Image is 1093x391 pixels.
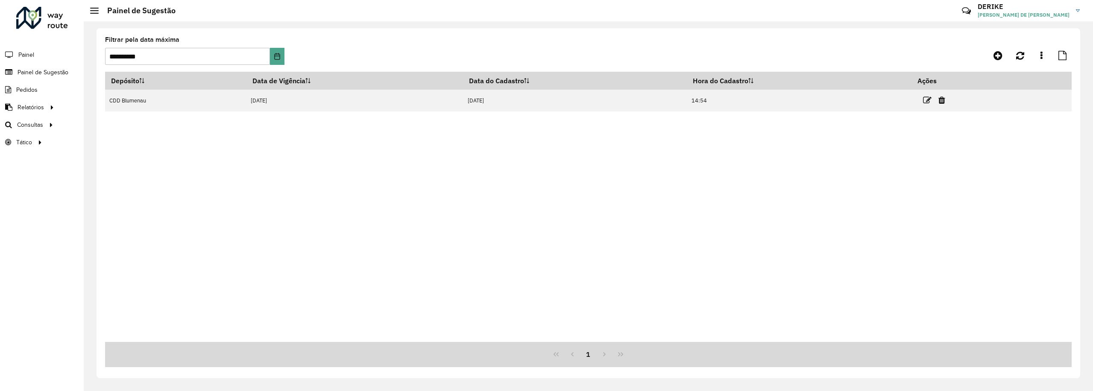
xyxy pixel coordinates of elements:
button: Choose Date [270,48,284,65]
span: Relatórios [18,103,44,112]
a: Contato Rápido [957,2,976,20]
h2: Painel de Sugestão [99,6,176,15]
th: Depósito [105,72,246,90]
span: Consultas [17,120,43,129]
span: [PERSON_NAME] DE [PERSON_NAME] [978,11,1070,19]
td: 14:54 [687,90,911,111]
td: [DATE] [463,90,687,111]
span: Pedidos [16,85,38,94]
th: Data de Vigência [246,72,463,90]
span: Painel de Sugestão [18,68,68,77]
span: Painel [18,50,34,59]
td: [DATE] [246,90,463,111]
th: Hora do Cadastro [687,72,911,90]
button: 1 [580,346,597,362]
span: Tático [16,138,32,147]
a: Excluir [938,94,945,106]
label: Filtrar pela data máxima [105,35,179,45]
td: CDD Blumenau [105,90,246,111]
th: Data do Cadastro [463,72,687,90]
th: Ações [912,72,963,90]
h3: DERIKE [978,3,1070,11]
a: Editar [923,94,932,106]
